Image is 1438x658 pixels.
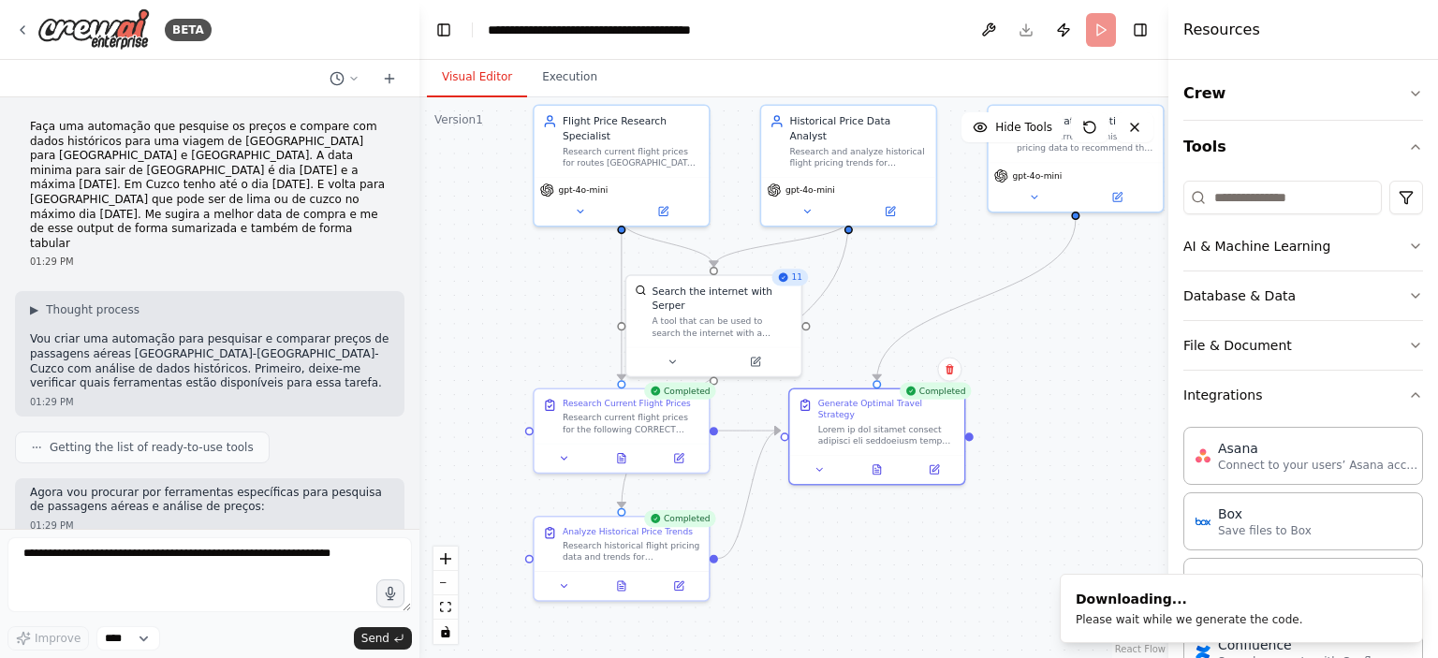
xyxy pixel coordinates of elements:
button: ▶Thought process [30,302,139,317]
button: View output [592,578,652,594]
span: gpt-4o-mini [558,184,608,196]
div: CompletedGenerate Optimal Travel StrategyLorem ip dol sitamet consect adipisci eli seddoeiusm tem... [788,388,965,486]
div: Box [1218,504,1312,523]
span: gpt-4o-mini [1012,170,1062,182]
div: 01:29 PM [30,255,389,269]
div: Flight Price Research Specialist [563,114,700,142]
div: React Flow controls [433,547,458,644]
button: Integrations [1183,371,1423,419]
button: Open in side panel [715,353,796,370]
button: Execution [527,58,612,97]
img: Asana [1196,448,1211,463]
div: CompletedAnalyze Historical Price TrendsResearch historical flight pricing data and trends for [G... [533,516,710,602]
div: BETA [165,19,212,41]
g: Edge from 5d1d4a21-ee8b-44b6-a104-d1ce5c528dbd to 26eb3e4f-69a4-4b8c-8f31-e372f217af55 [614,220,628,380]
div: Please wait while we generate the code. [1076,612,1303,627]
button: Delete node [937,358,961,382]
g: Edge from cffc0a08-0891-410d-9c10-177a97cd53bd to 66b33733-9be5-4004-ba1a-a2387e3c90c4 [718,423,780,565]
div: Lorem ip dol sitamet consect adipisci eli seddoeiusm tempo incididu, utlabo etdoloremagna aliqua ... [818,423,956,446]
div: Historical Price Data Analyst [789,114,927,142]
img: Logo [37,8,150,51]
img: Box [1196,514,1211,529]
div: 01:29 PM [30,395,389,409]
button: Switch to previous chat [322,67,367,90]
p: Agora vou procurar por ferramentas específicas para pesquisa de passagens aéreas e análise de pre... [30,486,389,515]
g: Edge from 6f8011fe-4c86-45d5-ac91-2cd086c126ed to 175e97b8-6dbc-4252-9bfa-20b8e96a02bd [707,220,856,267]
button: Open in side panel [623,203,703,220]
g: Edge from 455111a3-be2e-46de-92ae-f67a5b294cce to 66b33733-9be5-4004-ba1a-a2387e3c90c4 [870,220,1082,380]
g: Edge from 6f8011fe-4c86-45d5-ac91-2cd086c126ed to cffc0a08-0891-410d-9c10-177a97cd53bd [614,220,856,508]
button: Open in side panel [910,461,959,478]
p: Connect to your users’ Asana accounts [1218,458,1424,473]
button: AI & Machine Learning [1183,222,1423,271]
div: Travel Strategy OptimizerAnalyze current and historical pricing data to recommend the optimal boo... [987,104,1164,212]
button: Hide left sidebar [431,17,457,43]
div: 11SerperDevToolSearch the internet with SerperA tool that can be used to search the internet with... [625,274,802,377]
button: View output [847,461,907,478]
div: Generate Optimal Travel Strategy [818,398,956,420]
button: View output [592,450,652,467]
div: Research historical flight pricing data and trends for [GEOGRAPHIC_DATA]-[GEOGRAPHIC_DATA] and [G... [563,540,700,563]
p: Vou criar uma automação para pesquisar e comparar preços de passagens aéreas [GEOGRAPHIC_DATA]-[G... [30,332,389,390]
p: Faça uma automação que pesquise os preços e compare com dados históricos para uma viagem de [GEOG... [30,120,389,251]
div: Research Current Flight Prices [563,398,691,409]
button: Open in side panel [850,203,931,220]
button: toggle interactivity [433,620,458,644]
button: Click to speak your automation idea [376,579,404,607]
div: Research and analyze historical flight pricing trends for [GEOGRAPHIC_DATA]-[GEOGRAPHIC_DATA]-[GE... [789,145,927,168]
div: Historical Price Data AnalystResearch and analyze historical flight pricing trends for [GEOGRAPHI... [760,104,937,227]
h4: Resources [1183,19,1260,41]
nav: breadcrumb [488,21,691,39]
button: Send [354,627,412,650]
button: zoom in [433,547,458,571]
button: Database & Data [1183,271,1423,320]
div: 01:29 PM [30,519,389,533]
button: Crew [1183,67,1423,120]
div: Research current flight prices for routes [GEOGRAPHIC_DATA]-[GEOGRAPHIC_DATA] and [GEOGRAPHIC_DAT... [563,145,700,168]
div: Downloading... [1076,590,1303,608]
div: Completed [900,383,972,400]
button: Start a new chat [374,67,404,90]
span: Hide Tools [995,120,1052,135]
div: Flight Price Research SpecialistResearch current flight prices for routes [GEOGRAPHIC_DATA]-[GEOG... [533,104,710,227]
p: Save files to Box [1218,523,1312,538]
div: Analyze current and historical pricing data to recommend the optimal booking strategy, including ... [1017,131,1154,154]
div: Search the internet with Serper [652,285,792,313]
div: Analyze Historical Price Trends [563,526,693,537]
button: Open in side panel [1077,189,1157,206]
button: Open in side panel [654,450,703,467]
button: Hide right sidebar [1127,17,1153,43]
img: SerperDevTool [635,285,646,296]
button: Visual Editor [427,58,527,97]
span: 11 [792,271,803,283]
button: Improve [7,626,89,651]
span: Getting the list of ready-to-use tools [50,440,254,455]
g: Edge from 26eb3e4f-69a4-4b8c-8f31-e372f217af55 to 66b33733-9be5-4004-ba1a-a2387e3c90c4 [718,423,780,437]
span: Send [361,631,389,646]
button: File & Document [1183,321,1423,370]
div: A tool that can be used to search the internet with a search_query. Supports different search typ... [652,315,792,338]
div: Completed [644,383,716,400]
span: Improve [35,631,81,646]
button: fit view [433,595,458,620]
div: Version 1 [434,112,483,127]
div: Travel Strategy Optimizer [1017,114,1154,128]
div: Asana [1218,439,1424,458]
span: gpt-4o-mini [785,184,835,196]
div: Research current flight prices for the following CORRECT routes and date ranges: - **Departure fr... [563,412,700,434]
div: Completed [644,510,716,527]
button: zoom out [433,571,458,595]
span: ▶ [30,302,38,317]
button: Tools [1183,121,1423,173]
span: Thought process [46,302,139,317]
g: Edge from 5d1d4a21-ee8b-44b6-a104-d1ce5c528dbd to 175e97b8-6dbc-4252-9bfa-20b8e96a02bd [614,220,721,267]
button: Open in side panel [654,578,703,594]
div: CompletedResearch Current Flight PricesResearch current flight prices for the following CORRECT r... [533,388,710,475]
button: Hide Tools [961,112,1064,142]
